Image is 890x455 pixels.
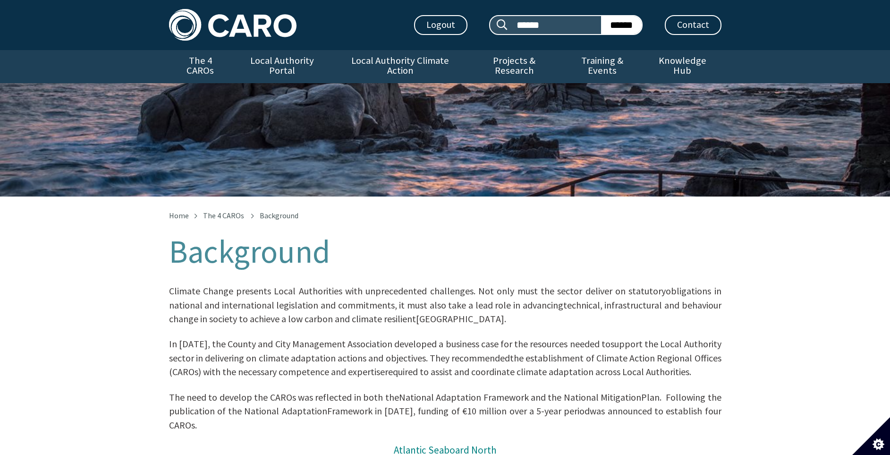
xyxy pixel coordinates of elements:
a: Local Authority Climate Action [333,50,467,83]
a: Training & Events [561,50,644,83]
span: technical, infrastructural and behaviour change in society to achieve a low carbon and climate re... [169,299,721,324]
a: Contact [665,15,721,35]
a: Projects & Research [467,50,561,83]
img: Caro logo [169,9,297,41]
span: National Adaptation Framework and the National Mitigation [399,391,642,403]
span: In [DATE], the County and City Management Association developed a business case for the resources... [169,338,610,350]
a: The 4 CAROs [169,50,232,83]
span: Framework in [DATE], funding of €10 million over a 5-year period [327,405,590,417]
span: Plan. Following the publication of the National Adaptation [169,391,721,417]
span: support the Local Authority sector in delivering on climate adaptation actions and objectives. Th... [169,338,721,363]
span: ​ [169,291,721,323]
span: [GEOGRAPHIC_DATA]. [416,313,506,325]
a: Home [169,211,189,220]
a: Local Authority Portal [232,50,333,83]
span: required to assist and coordinate climate adaptation across Local Authorities. [385,366,691,378]
a: Logout [414,15,467,35]
h1: Background [169,234,721,269]
span: Climate Change presents Local Authorities with unprecedented challenges. Not only must the sector... [169,285,666,297]
span: Background [260,211,298,220]
button: Set cookie preferences [852,417,890,455]
a: The 4 CAROs [203,211,244,220]
span: The need to develop the CAROs was reflected in both the [169,391,399,403]
a: Knowledge Hub [644,50,721,83]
